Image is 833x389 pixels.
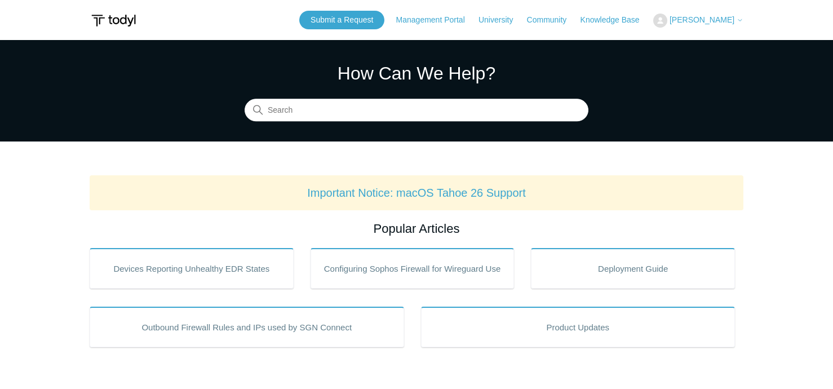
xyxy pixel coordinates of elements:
[581,14,651,26] a: Knowledge Base
[245,99,588,122] input: Search
[90,10,138,31] img: Todyl Support Center Help Center home page
[311,248,515,289] a: Configuring Sophos Firewall for Wireguard Use
[299,11,384,29] a: Submit a Request
[670,15,734,24] span: [PERSON_NAME]
[90,248,294,289] a: Devices Reporting Unhealthy EDR States
[531,248,735,289] a: Deployment Guide
[90,219,743,238] h2: Popular Articles
[245,60,588,87] h1: How Can We Help?
[421,307,735,347] a: Product Updates
[478,14,524,26] a: University
[527,14,578,26] a: Community
[90,307,404,347] a: Outbound Firewall Rules and IPs used by SGN Connect
[307,187,526,199] a: Important Notice: macOS Tahoe 26 Support
[396,14,476,26] a: Management Portal
[653,14,743,28] button: [PERSON_NAME]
